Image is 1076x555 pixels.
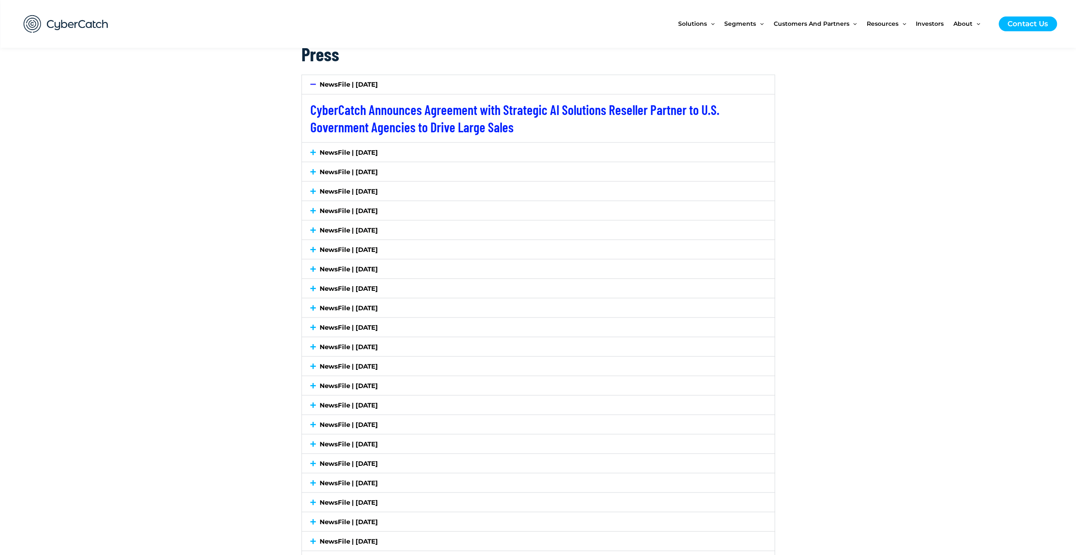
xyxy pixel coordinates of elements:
a: CyberCatch Announces Agreement with Strategic AI Solutions Reseller Partner to U.S. Government Ag... [310,101,720,135]
div: NewsFile | [DATE] [302,473,775,492]
div: NewsFile | [DATE] [302,142,775,161]
a: NewsFile | [DATE] [320,459,378,467]
a: NewsFile | [DATE] [320,187,378,195]
a: NewsFile | [DATE] [320,245,378,253]
div: NewsFile | [DATE] [302,454,775,473]
div: NewsFile | [DATE] [302,298,775,317]
div: NewsFile | [DATE] [302,162,775,181]
div: NewsFile | [DATE] [302,181,775,200]
span: About [953,6,972,41]
span: Menu Toggle [849,6,857,41]
div: NewsFile | [DATE] [302,279,775,298]
a: NewsFile | [DATE] [320,303,378,312]
div: NewsFile | [DATE] [302,240,775,259]
span: Customers and Partners [773,6,849,41]
a: NewsFile | [DATE] [320,284,378,292]
a: Contact Us [999,16,1057,31]
img: CyberCatch [15,6,117,41]
a: NewsFile | [DATE] [320,206,378,214]
a: NewsFile | [DATE] [320,362,378,370]
span: Investors [916,6,944,41]
a: NewsFile | [DATE] [320,265,378,273]
a: NewsFile | [DATE] [320,517,378,525]
nav: Site Navigation: New Main Menu [678,6,990,41]
a: NewsFile | [DATE] [320,167,378,175]
a: NewsFile | [DATE] [320,342,378,350]
span: Solutions [678,6,707,41]
h2: Press [301,42,775,66]
div: NewsFile | [DATE] [302,317,775,336]
div: NewsFile | [DATE] [302,75,775,94]
span: Segments [724,6,756,41]
a: NewsFile | [DATE] [320,537,378,545]
div: NewsFile | [DATE] [302,356,775,375]
div: NewsFile | [DATE] [302,201,775,220]
a: NewsFile | [DATE] [320,226,378,234]
a: NewsFile | [DATE] [320,381,378,389]
div: NewsFile | [DATE] [302,220,775,239]
div: NewsFile | [DATE] [302,415,775,434]
div: NewsFile | [DATE] [302,259,775,278]
div: NewsFile | [DATE] [302,376,775,395]
a: Investors [916,6,953,41]
div: NewsFile | [DATE] [302,337,775,356]
a: NewsFile | [DATE] [320,323,378,331]
a: NewsFile | [DATE] [320,498,378,506]
a: NewsFile | [DATE] [320,401,378,409]
a: NewsFile | [DATE] [320,148,378,156]
a: NewsFile | [DATE] [320,440,378,448]
div: NewsFile | [DATE] [302,94,775,142]
div: NewsFile | [DATE] [302,531,775,550]
div: NewsFile | [DATE] [302,434,775,453]
div: NewsFile | [DATE] [302,512,775,531]
span: Resources [867,6,898,41]
div: NewsFile | [DATE] [302,492,775,511]
div: NewsFile | [DATE] [302,395,775,414]
span: Menu Toggle [756,6,764,41]
span: Menu Toggle [898,6,906,41]
span: Menu Toggle [707,6,715,41]
span: Menu Toggle [972,6,980,41]
a: NewsFile | [DATE] [320,420,378,428]
a: NewsFile | [DATE] [320,478,378,487]
a: NewsFile | [DATE] [320,80,378,88]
